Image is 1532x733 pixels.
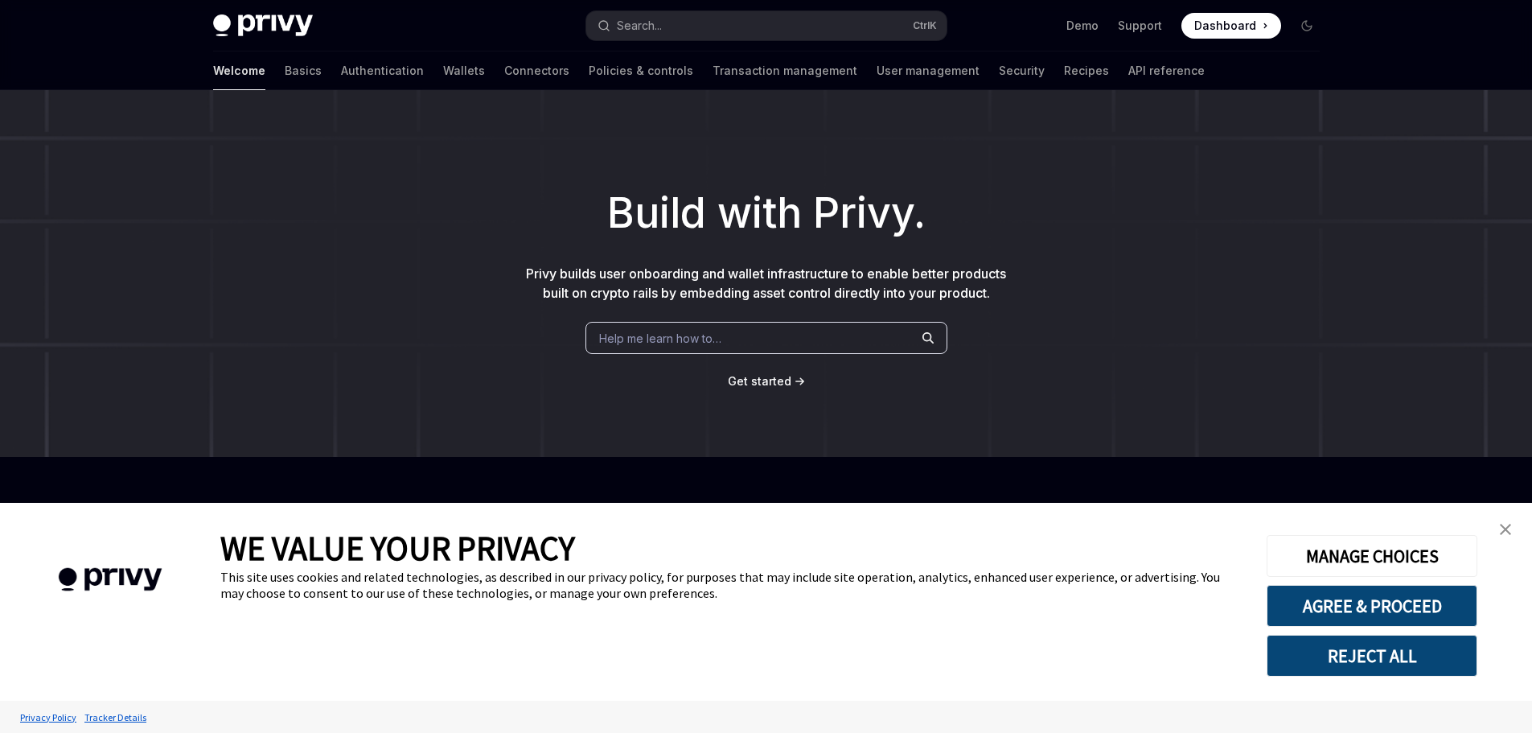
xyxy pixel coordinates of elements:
a: Tracker Details [80,703,150,731]
button: Search...CtrlK [586,11,947,40]
a: User management [877,51,980,90]
button: AGREE & PROCEED [1267,585,1477,627]
a: Welcome [213,51,265,90]
a: Transaction management [713,51,857,90]
img: close banner [1500,524,1511,535]
a: Demo [1066,18,1099,34]
button: REJECT ALL [1267,635,1477,677]
a: Dashboard [1181,13,1281,39]
span: Dashboard [1194,18,1256,34]
a: close banner [1489,513,1522,546]
a: Get started [728,373,791,389]
a: Support [1118,18,1162,34]
a: Policies & controls [589,51,693,90]
a: Wallets [443,51,485,90]
span: WE VALUE YOUR PRIVACY [220,527,575,569]
span: Ctrl K [913,19,937,32]
span: Get started [728,374,791,388]
img: company logo [24,545,196,615]
div: This site uses cookies and related technologies, as described in our privacy policy, for purposes... [220,569,1242,601]
a: Security [999,51,1045,90]
span: Privy builds user onboarding and wallet infrastructure to enable better products built on crypto ... [526,266,1006,301]
span: Help me learn how to… [599,330,721,347]
button: Toggle dark mode [1294,13,1320,39]
h1: Build with Privy. [26,182,1506,245]
a: Recipes [1064,51,1109,90]
a: Privacy Policy [16,703,80,731]
button: MANAGE CHOICES [1267,535,1477,577]
a: API reference [1128,51,1205,90]
div: Search... [617,16,662,35]
a: Connectors [504,51,569,90]
a: Basics [285,51,322,90]
img: dark logo [213,14,313,37]
a: Authentication [341,51,424,90]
